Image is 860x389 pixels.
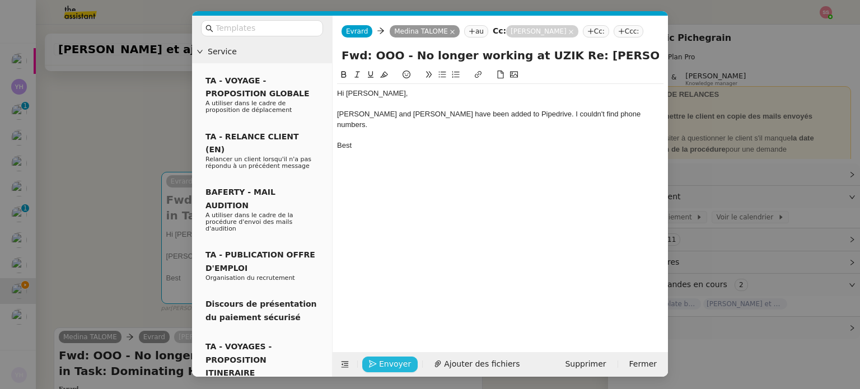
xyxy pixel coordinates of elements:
[623,357,663,372] button: Fermer
[464,25,488,38] nz-tag: au
[629,358,657,371] span: Fermer
[342,47,659,64] input: Subject
[558,357,613,372] button: Supprimer
[337,140,663,151] div: Best
[444,358,520,371] span: Ajouter des fichiers
[565,358,606,371] span: Supprimer
[205,100,292,114] span: A utiliser dans le cadre de proposition de déplacement
[208,45,328,58] span: Service
[205,274,295,282] span: Organisation du recrutement
[390,25,460,38] nz-tag: Medina TALOME
[205,299,317,321] span: Discours de présentation du paiement sécurisé
[506,25,578,38] nz-tag: [PERSON_NAME]
[216,22,316,35] input: Templates
[362,357,418,372] button: Envoyer
[205,76,309,98] span: TA - VOYAGE - PROPOSITION GLOBALE
[337,109,663,130] div: [PERSON_NAME] and [PERSON_NAME] have been added to Pipedrive. I couldn't find phone numbers.
[205,342,272,377] span: TA - VOYAGES - PROPOSITION ITINERAIRE
[205,132,299,154] span: TA - RELANCE CLIENT (EN)
[205,188,275,209] span: BAFERTY - MAIL AUDITION
[337,88,663,99] div: Hi [PERSON_NAME],
[614,25,644,38] nz-tag: Ccc:
[192,41,332,63] div: Service
[427,357,526,372] button: Ajouter des fichiers
[493,26,506,35] strong: Cc:
[205,156,311,170] span: Relancer un client lorsqu'il n'a pas répondu à un précédent message
[379,358,411,371] span: Envoyer
[205,250,315,272] span: TA - PUBLICATION OFFRE D'EMPLOI
[346,27,368,35] span: Evrard
[583,25,609,38] nz-tag: Cc:
[205,212,293,232] span: A utiliser dans le cadre de la procédure d'envoi des mails d'audition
